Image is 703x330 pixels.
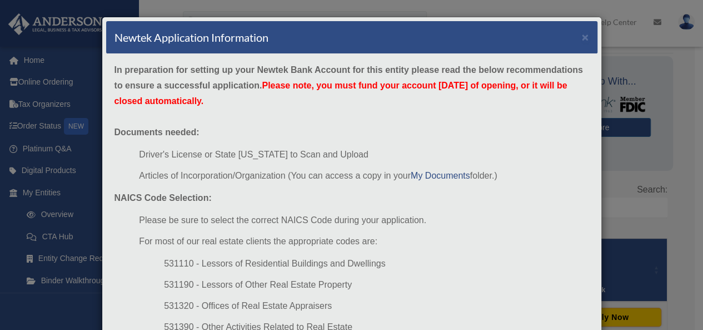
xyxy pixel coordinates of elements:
[164,277,589,293] li: 531190 - Lessors of Other Real Estate Property
[114,193,212,203] strong: NAICS Code Selection:
[164,298,589,314] li: 531320 - Offices of Real Estate Appraisers
[139,147,589,162] li: Driver's License or State [US_STATE] to Scan and Upload
[139,234,589,249] li: For most of our real estate clients the appropriate codes are:
[114,81,567,106] span: Please note, you must fund your account [DATE] of opening, or it will be closed automatically.
[114,65,583,106] strong: In preparation for setting up your Newtek Bank Account for this entity please read the below reco...
[114,29,268,45] h4: Newtek Application Information
[139,213,589,228] li: Please be sure to select the correct NAICS Code during your application.
[582,31,589,43] button: ×
[164,256,589,272] li: 531110 - Lessors of Residential Buildings and Dwellings
[411,171,470,180] a: My Documents
[139,168,589,184] li: Articles of Incorporation/Organization (You can access a copy in your folder.)
[114,127,200,137] strong: Documents needed:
